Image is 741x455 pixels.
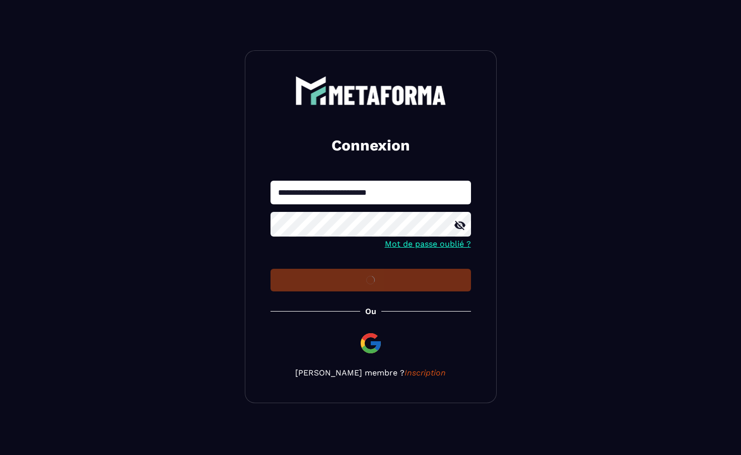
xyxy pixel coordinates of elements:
a: Inscription [405,368,446,377]
img: logo [295,76,446,105]
p: Ou [365,307,376,316]
p: [PERSON_NAME] membre ? [271,368,471,377]
h2: Connexion [283,135,459,156]
a: Mot de passe oublié ? [385,239,471,249]
img: google [359,331,383,355]
a: logo [271,76,471,105]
